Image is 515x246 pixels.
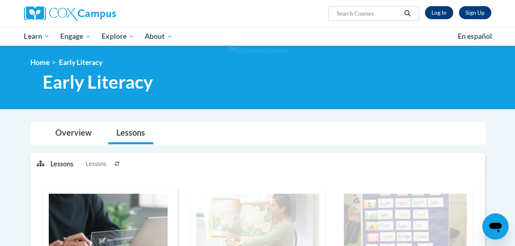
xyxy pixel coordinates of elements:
span: Early Literacy [59,58,102,67]
span: Explore [102,31,134,41]
a: Explore [96,27,140,46]
p: Lessons [50,159,73,168]
span: Early Literacy [43,71,153,93]
span: Lessons [86,159,106,168]
a: About [139,27,178,46]
span: En español [458,32,492,40]
span: Learn [24,31,50,41]
span: About [145,31,172,41]
img: Section background [229,46,287,55]
a: Cox Campus [24,6,172,21]
a: Register [459,6,491,19]
div: Main menu [18,27,497,46]
iframe: Button to launch messaging window [482,213,508,239]
button: Search [401,9,413,18]
a: Lessons [108,123,153,144]
span: Engage [60,31,91,41]
a: Learn [19,27,55,46]
a: Log In [425,6,453,19]
a: En español [452,28,497,45]
a: Home [30,58,50,67]
input: Search Courses [336,9,401,18]
a: Overview [47,123,100,144]
a: Engage [55,27,96,46]
img: Cox Campus [24,6,116,21]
